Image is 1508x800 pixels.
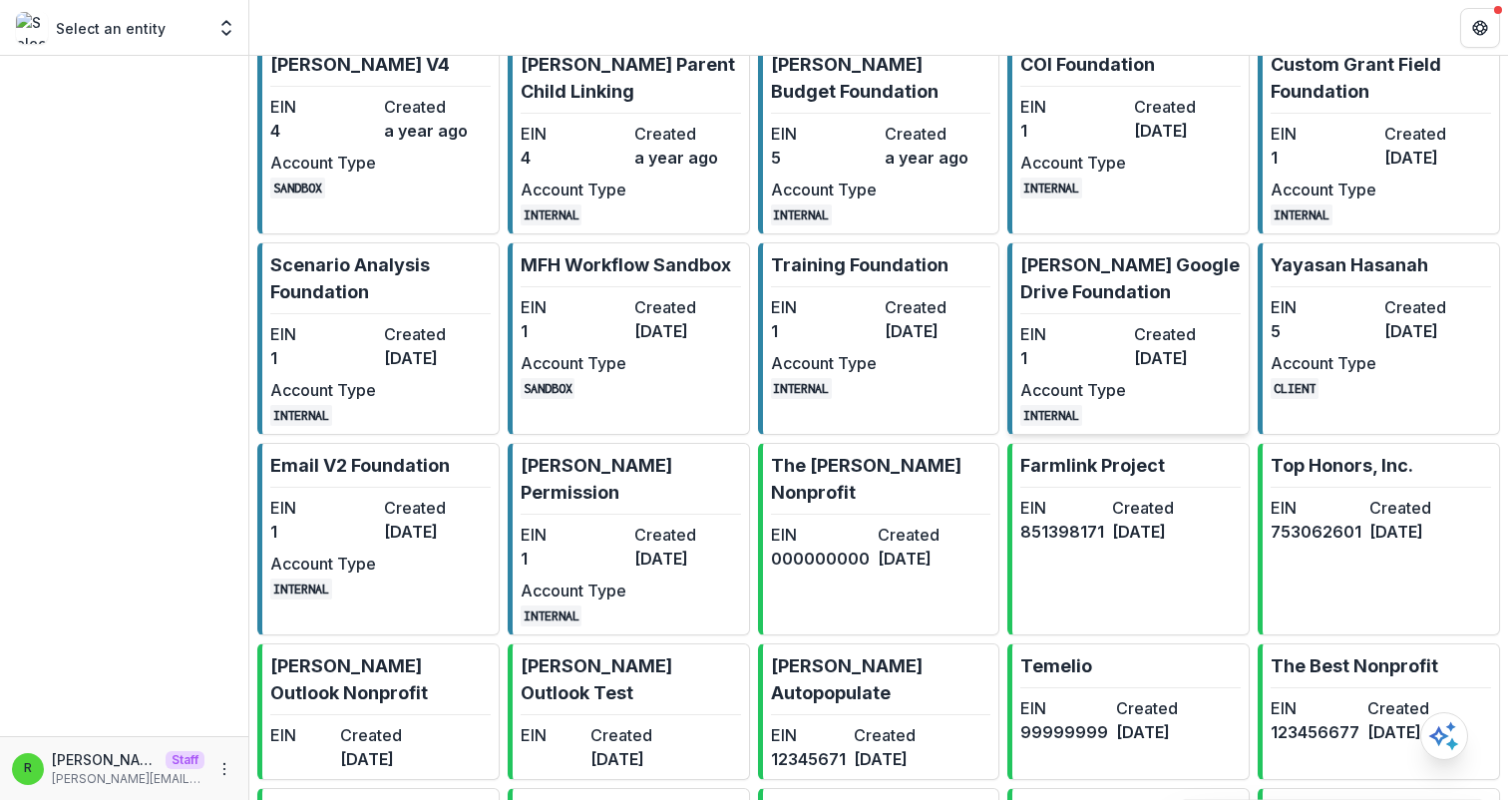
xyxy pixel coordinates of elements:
[257,443,500,635] a: Email V2 FoundationEIN1Created[DATE]Account TypeINTERNAL
[384,520,490,544] dd: [DATE]
[1369,520,1460,544] dd: [DATE]
[1134,119,1240,143] dd: [DATE]
[771,204,833,225] code: INTERNAL
[634,319,740,343] dd: [DATE]
[212,8,240,48] button: Open entity switcher
[771,452,991,506] p: The [PERSON_NAME] Nonprofit
[1367,720,1456,744] dd: [DATE]
[1020,51,1155,78] p: COI Foundation
[52,749,158,770] p: [PERSON_NAME]
[1271,51,1491,105] p: Custom Grant Field Foundation
[885,122,990,146] dt: Created
[521,178,626,201] dt: Account Type
[270,346,376,370] dd: 1
[521,547,626,571] dd: 1
[508,242,750,435] a: MFH Workflow SandboxEIN1Created[DATE]Account TypeSANDBOX
[1271,251,1428,278] p: Yayasan Hasanah
[1271,122,1376,146] dt: EIN
[1112,520,1196,544] dd: [DATE]
[854,723,929,747] dt: Created
[1369,496,1460,520] dt: Created
[270,496,376,520] dt: EIN
[24,762,32,775] div: Ruthwick
[1258,242,1500,435] a: Yayasan HasanahEIN5Created[DATE]Account TypeCLIENT
[521,51,741,105] p: [PERSON_NAME] Parent Child Linking
[521,652,741,706] p: [PERSON_NAME] Outlook Test
[212,757,236,781] button: More
[384,95,490,119] dt: Created
[1007,242,1250,435] a: [PERSON_NAME] Google Drive FoundationEIN1Created[DATE]Account TypeINTERNAL
[1020,405,1082,426] code: INTERNAL
[885,146,990,170] dd: a year ago
[1020,696,1108,720] dt: EIN
[1271,204,1332,225] code: INTERNAL
[1384,319,1490,343] dd: [DATE]
[1007,443,1250,635] a: Farmlink ProjectEIN851398171Created[DATE]
[270,178,325,199] code: SANDBOX
[758,643,1000,780] a: [PERSON_NAME] AutopopulateEIN12345671Created[DATE]
[1020,322,1126,346] dt: EIN
[1271,452,1413,479] p: Top Honors, Inc.
[340,747,402,771] dd: [DATE]
[1007,643,1250,780] a: TemelioEIN99999999Created[DATE]
[1271,652,1438,679] p: The Best Nonprofit
[270,322,376,346] dt: EIN
[1271,351,1376,375] dt: Account Type
[878,547,976,571] dd: [DATE]
[771,378,833,399] code: INTERNAL
[758,42,1000,234] a: [PERSON_NAME] Budget FoundationEIN5Createda year agoAccount TypeINTERNAL
[508,443,750,635] a: [PERSON_NAME] PermissionEIN1Created[DATE]Account TypeINTERNAL
[771,178,877,201] dt: Account Type
[1020,178,1082,199] code: INTERNAL
[340,723,402,747] dt: Created
[590,723,652,747] dt: Created
[1271,520,1361,544] dd: 753062601
[270,579,332,600] code: INTERNAL
[854,747,929,771] dd: [DATE]
[1134,322,1240,346] dt: Created
[521,452,741,506] p: [PERSON_NAME] Permission
[521,579,626,602] dt: Account Type
[1271,496,1361,520] dt: EIN
[1271,319,1376,343] dd: 5
[1384,146,1490,170] dd: [DATE]
[1134,346,1240,370] dd: [DATE]
[1020,652,1092,679] p: Temelio
[771,723,846,747] dt: EIN
[771,122,877,146] dt: EIN
[1258,443,1500,635] a: Top Honors, Inc.EIN753062601Created[DATE]
[1020,151,1126,175] dt: Account Type
[634,146,740,170] dd: a year ago
[384,322,490,346] dt: Created
[270,151,376,175] dt: Account Type
[771,146,877,170] dd: 5
[771,351,877,375] dt: Account Type
[384,346,490,370] dd: [DATE]
[270,51,450,78] p: [PERSON_NAME] V4
[384,496,490,520] dt: Created
[1134,95,1240,119] dt: Created
[270,378,376,402] dt: Account Type
[885,295,990,319] dt: Created
[521,204,582,225] code: INTERNAL
[257,242,500,435] a: Scenario Analysis FoundationEIN1Created[DATE]Account TypeINTERNAL
[634,122,740,146] dt: Created
[1020,119,1126,143] dd: 1
[771,51,991,105] p: [PERSON_NAME] Budget Foundation
[1020,95,1126,119] dt: EIN
[1258,42,1500,234] a: Custom Grant Field FoundationEIN1Created[DATE]Account TypeINTERNAL
[771,295,877,319] dt: EIN
[508,42,750,234] a: [PERSON_NAME] Parent Child LinkingEIN4Createda year agoAccount TypeINTERNAL
[166,751,204,769] p: Staff
[758,242,1000,435] a: Training FoundationEIN1Created[DATE]Account TypeINTERNAL
[1384,295,1490,319] dt: Created
[257,42,500,234] a: [PERSON_NAME] V4EIN4Createda year agoAccount TypeSANDBOX
[771,251,948,278] p: Training Foundation
[521,251,731,278] p: MFH Workflow Sandbox
[1020,520,1104,544] dd: 851398171
[521,605,582,626] code: INTERNAL
[257,643,500,780] a: [PERSON_NAME] Outlook NonprofitEINCreated[DATE]
[270,520,376,544] dd: 1
[521,146,626,170] dd: 4
[270,723,332,747] dt: EIN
